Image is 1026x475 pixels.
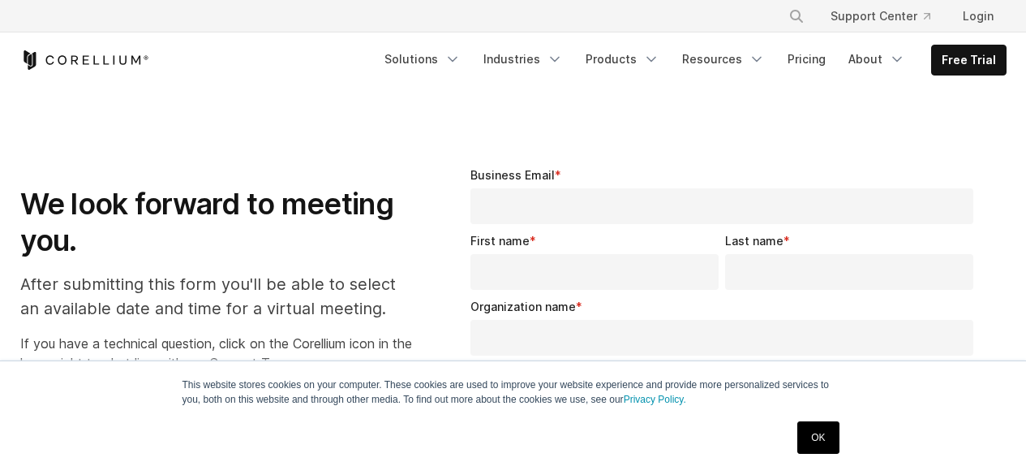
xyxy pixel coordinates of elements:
[932,45,1006,75] a: Free Trial
[950,2,1007,31] a: Login
[375,45,1007,76] div: Navigation Menu
[470,234,530,248] span: First name
[797,421,839,454] a: OK
[20,50,149,70] a: Corellium Home
[839,45,915,74] a: About
[778,45,835,74] a: Pricing
[182,378,844,407] p: This website stores cookies on your computer. These cookies are used to improve your website expe...
[818,2,943,31] a: Support Center
[576,45,669,74] a: Products
[470,300,576,313] span: Organization name
[624,394,686,405] a: Privacy Policy.
[672,45,775,74] a: Resources
[375,45,470,74] a: Solutions
[782,2,811,31] button: Search
[725,234,783,248] span: Last name
[470,168,555,182] span: Business Email
[20,334,412,373] p: If you have a technical question, click on the Corellium icon in the lower right to chat live wit...
[474,45,573,74] a: Industries
[769,2,1007,31] div: Navigation Menu
[20,186,412,259] h1: We look forward to meeting you.
[20,272,412,321] p: After submitting this form you'll be able to select an available date and time for a virtual meet...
